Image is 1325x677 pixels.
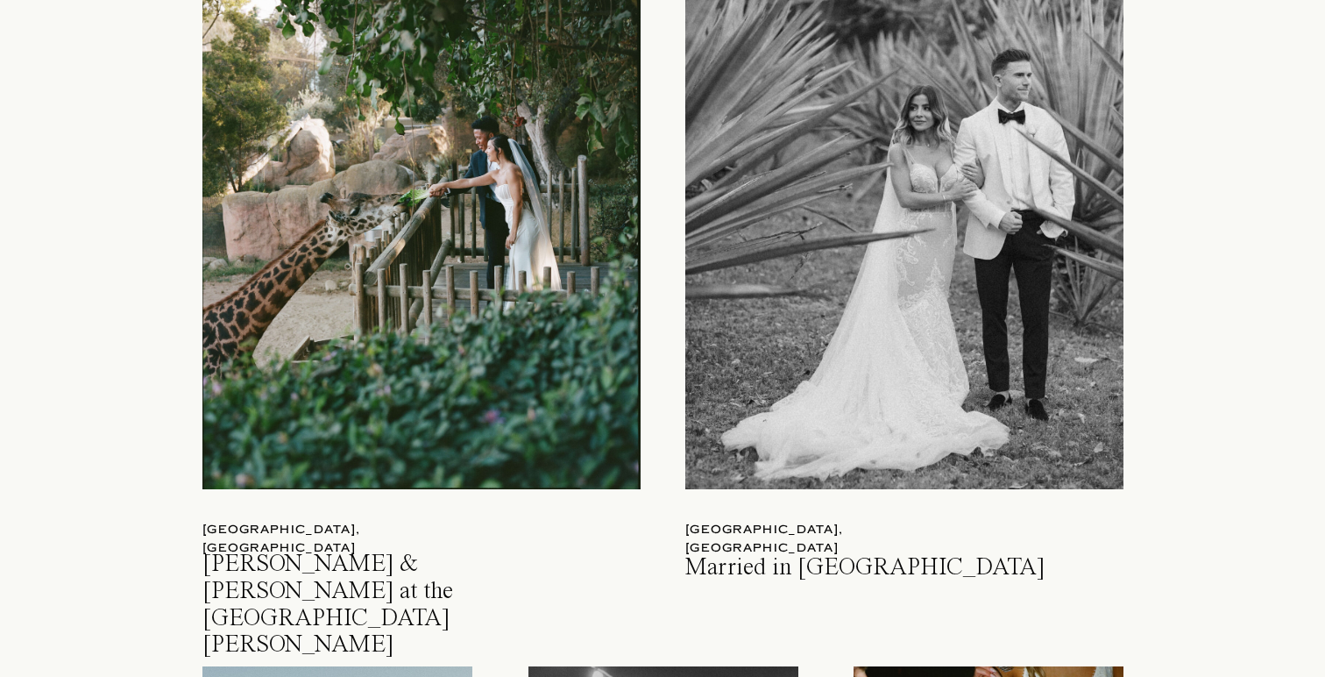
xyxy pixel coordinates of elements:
a: [PERSON_NAME] & [PERSON_NAME] at the [GEOGRAPHIC_DATA][PERSON_NAME] [202,552,554,597]
a: Married in [GEOGRAPHIC_DATA] [685,555,1102,601]
a: [GEOGRAPHIC_DATA], [GEOGRAPHIC_DATA] [685,521,966,539]
a: [GEOGRAPHIC_DATA], [GEOGRAPHIC_DATA] [202,521,483,539]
